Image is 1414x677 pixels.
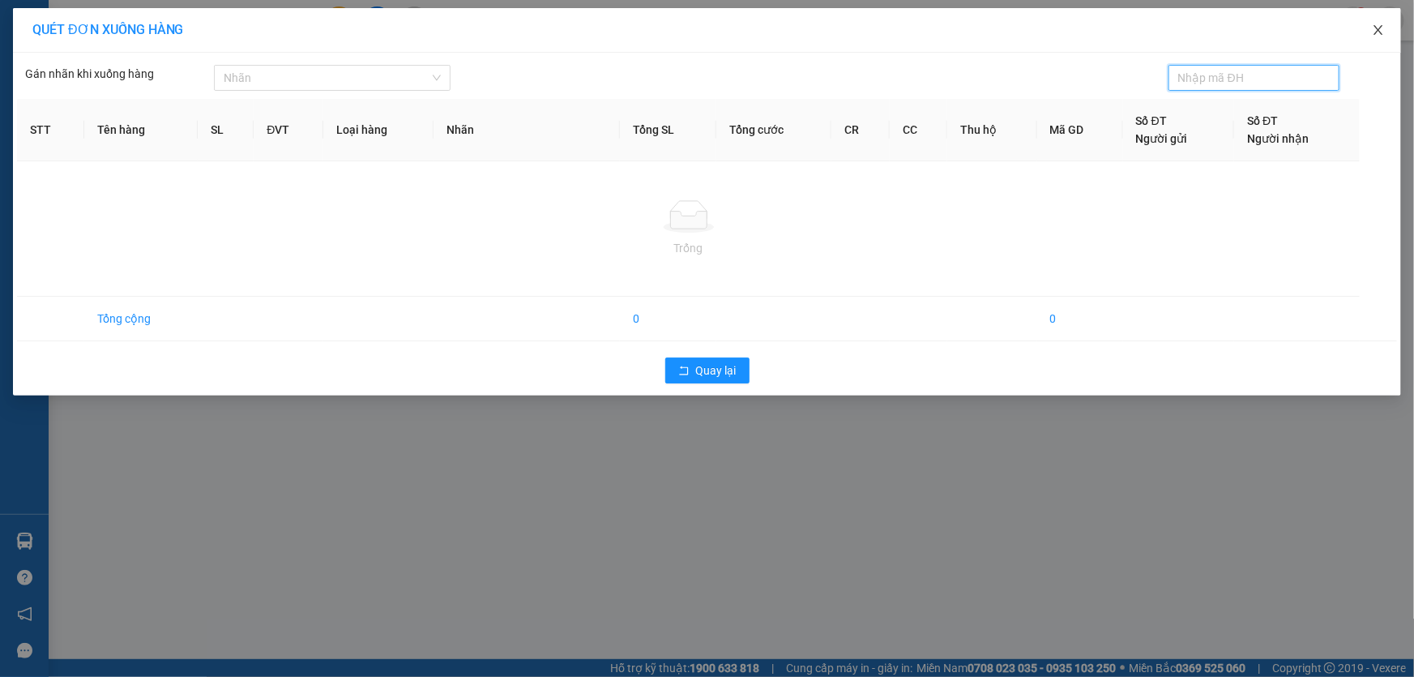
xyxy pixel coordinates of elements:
[831,99,890,161] th: CR
[890,99,948,161] th: CC
[678,365,690,378] span: rollback
[1372,24,1385,36] span: close
[1136,114,1167,127] span: Số ĐT
[665,358,750,383] button: rollbackQuay lại
[25,65,214,91] div: Gán nhãn khi xuống hàng
[620,297,716,341] td: 0
[434,99,620,161] th: Nhãn
[323,99,434,161] th: Loại hàng
[1037,99,1123,161] th: Mã GD
[84,297,198,341] td: Tổng cộng
[696,362,737,379] span: Quay lại
[716,99,831,161] th: Tổng cước
[254,99,323,161] th: ĐVT
[1247,114,1278,127] span: Số ĐT
[1178,69,1318,87] input: Nhập mã ĐH
[17,99,84,161] th: STT
[1037,297,1123,341] td: 0
[1247,132,1309,145] span: Người nhận
[620,99,716,161] th: Tổng SL
[1356,8,1401,54] button: Close
[198,99,254,161] th: SL
[30,239,1347,257] div: Trống
[32,22,184,37] span: QUÉT ĐƠN XUỐNG HÀNG
[947,99,1036,161] th: Thu hộ
[84,99,198,161] th: Tên hàng
[1136,132,1188,145] span: Người gửi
